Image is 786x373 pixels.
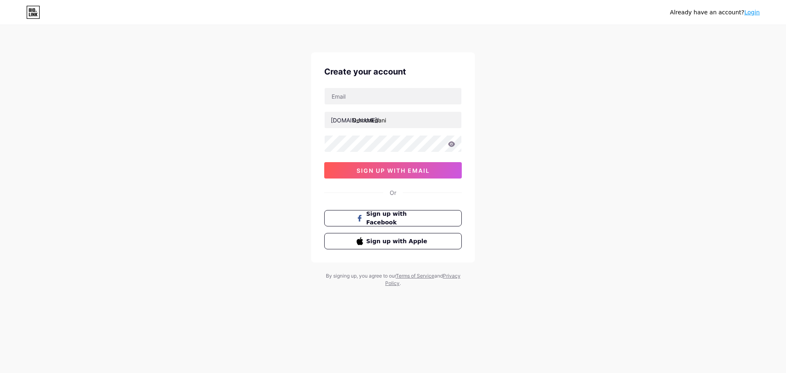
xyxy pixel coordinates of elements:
div: By signing up, you agree to our and . [323,272,463,287]
button: Sign up with Facebook [324,210,462,226]
a: Login [744,9,760,16]
button: sign up with email [324,162,462,179]
input: Email [325,88,461,104]
div: Or [390,188,396,197]
span: Sign up with Apple [366,237,430,246]
span: sign up with email [357,167,430,174]
input: username [325,112,461,128]
a: Terms of Service [396,273,434,279]
div: [DOMAIN_NAME]/ [331,116,379,124]
span: Sign up with Facebook [366,210,430,227]
div: Already have an account? [670,8,760,17]
div: Create your account [324,66,462,78]
button: Sign up with Apple [324,233,462,249]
